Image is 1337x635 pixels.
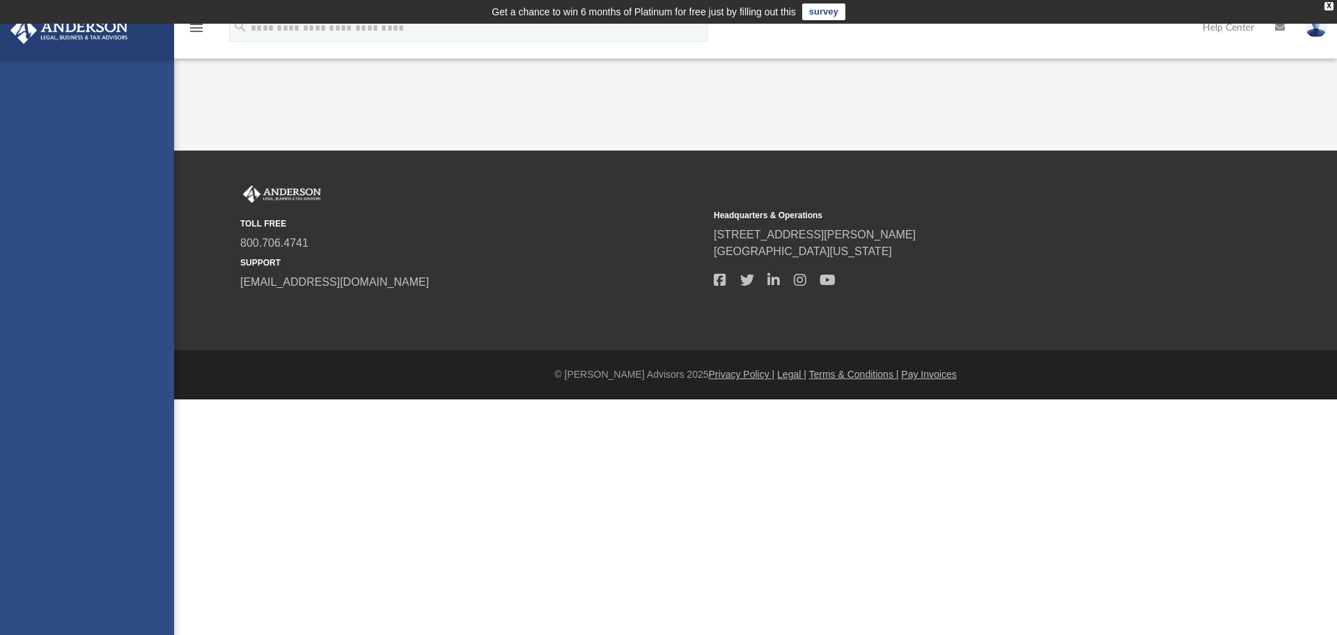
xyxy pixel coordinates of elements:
img: Anderson Advisors Platinum Portal [240,185,324,204]
a: Terms & Conditions | [809,369,899,380]
div: © [PERSON_NAME] Advisors 2025 [174,367,1337,382]
a: menu [188,26,205,36]
div: close [1324,2,1334,10]
a: survey [802,3,845,20]
a: Pay Invoices [901,369,956,380]
a: 800.706.4741 [240,237,308,249]
a: Privacy Policy | [709,369,775,380]
small: TOLL FREE [240,217,704,230]
small: Headquarters & Operations [714,209,1178,222]
i: menu [188,20,205,36]
small: SUPPORT [240,257,704,269]
div: Get a chance to win 6 months of Platinum for free just by filling out this [492,3,796,20]
a: [STREET_ADDRESS][PERSON_NAME] [714,229,916,240]
a: [EMAIL_ADDRESS][DOMAIN_NAME] [240,276,429,288]
img: User Pic [1306,17,1327,38]
img: Anderson Advisors Platinum Portal [6,17,132,44]
a: Legal | [777,369,806,380]
a: [GEOGRAPHIC_DATA][US_STATE] [714,245,892,257]
i: search [233,19,248,34]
